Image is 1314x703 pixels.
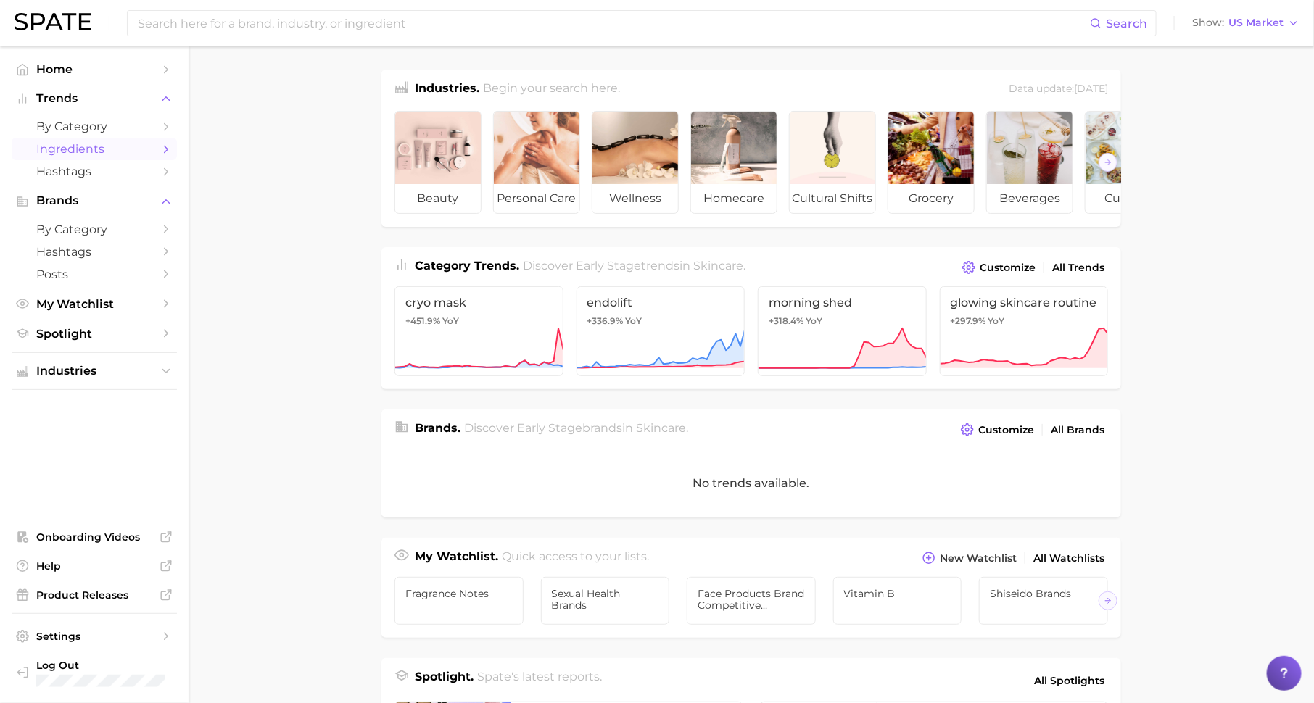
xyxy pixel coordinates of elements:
[1030,549,1108,568] a: All Watchlists
[405,315,440,326] span: +451.9%
[415,80,479,99] h1: Industries.
[12,323,177,345] a: Spotlight
[12,293,177,315] a: My Watchlist
[587,315,624,326] span: +336.9%
[1099,153,1117,172] button: Scroll Right
[12,263,177,286] a: Posts
[980,262,1036,274] span: Customize
[36,142,152,156] span: Ingredients
[415,259,519,273] span: Category Trends .
[12,88,177,109] button: Trends
[36,120,152,133] span: by Category
[979,577,1108,625] a: Shiseido Brands
[12,360,177,382] button: Industries
[690,111,777,214] a: homecare
[12,526,177,548] a: Onboarding Videos
[36,245,152,259] span: Hashtags
[769,296,916,309] span: morning shed
[790,184,875,213] span: cultural shifts
[12,584,177,606] a: Product Releases
[577,286,745,376] a: endolift+336.9% YoY
[12,115,177,138] a: by Category
[395,184,481,213] span: beauty
[691,184,777,213] span: homecare
[789,111,876,214] a: cultural shifts
[36,365,152,378] span: Industries
[15,13,91,30] img: SPATE
[1228,19,1284,27] span: US Market
[36,659,165,672] span: Log Out
[592,184,678,213] span: wellness
[978,424,1034,436] span: Customize
[1099,591,1117,610] button: Scroll Right
[987,184,1073,213] span: beverages
[12,190,177,212] button: Brands
[12,160,177,183] a: Hashtags
[959,257,1039,278] button: Customize
[833,577,962,625] a: Vitamin B
[940,552,1017,565] span: New Watchlist
[1085,111,1172,214] a: culinary
[990,588,1097,599] span: Shiseido Brands
[381,449,1121,517] div: No trends available.
[758,286,927,376] a: morning shed+318.4% YoY
[405,588,513,599] span: fragrance notes
[36,62,152,76] span: Home
[36,92,152,105] span: Trends
[888,184,974,213] span: grocery
[1049,258,1108,278] a: All Trends
[36,630,152,643] span: Settings
[465,421,689,435] span: Discover Early Stage brands in .
[494,184,579,213] span: personal care
[12,555,177,577] a: Help
[940,286,1109,376] a: glowing skincare routine+297.9% YoY
[951,315,986,326] span: +297.9%
[919,548,1020,568] button: New Watchlist
[806,315,822,327] span: YoY
[951,296,1098,309] span: glowing skincare routine
[888,111,975,214] a: grocery
[1034,672,1104,689] span: All Spotlights
[844,588,951,599] span: Vitamin B
[493,111,580,214] a: personal care
[698,588,805,611] span: Face products Brand Competitive Analysis
[12,625,177,647] a: Settings
[592,111,679,214] a: wellness
[626,315,642,327] span: YoY
[415,668,474,693] h1: Spotlight.
[1009,80,1108,99] div: Data update: [DATE]
[36,222,152,236] span: by Category
[12,218,177,241] a: by Category
[1033,552,1104,565] span: All Watchlists
[484,80,621,99] h2: Begin your search here.
[36,531,152,544] span: Onboarding Videos
[1052,262,1104,274] span: All Trends
[524,259,746,273] span: Discover Early Stage trends in .
[136,11,1090,36] input: Search here for a brand, industry, or ingredient
[12,58,177,80] a: Home
[36,194,152,207] span: Brands
[687,577,816,625] a: Face products Brand Competitive Analysis
[394,111,482,214] a: beauty
[988,315,1005,327] span: YoY
[36,297,152,311] span: My Watchlist
[36,165,152,178] span: Hashtags
[478,668,603,693] h2: Spate's latest reports.
[405,296,553,309] span: cryo mask
[1192,19,1224,27] span: Show
[637,421,687,435] span: skincare
[694,259,744,273] span: skincare
[442,315,459,327] span: YoY
[541,577,670,625] a: sexual health brands
[552,588,659,611] span: sexual health brands
[12,138,177,160] a: Ingredients
[36,327,152,341] span: Spotlight
[12,241,177,263] a: Hashtags
[394,286,563,376] a: cryo mask+451.9% YoY
[36,560,152,573] span: Help
[36,267,152,281] span: Posts
[769,315,803,326] span: +318.4%
[503,548,650,568] h2: Quick access to your lists.
[1106,17,1147,30] span: Search
[36,588,152,602] span: Product Releases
